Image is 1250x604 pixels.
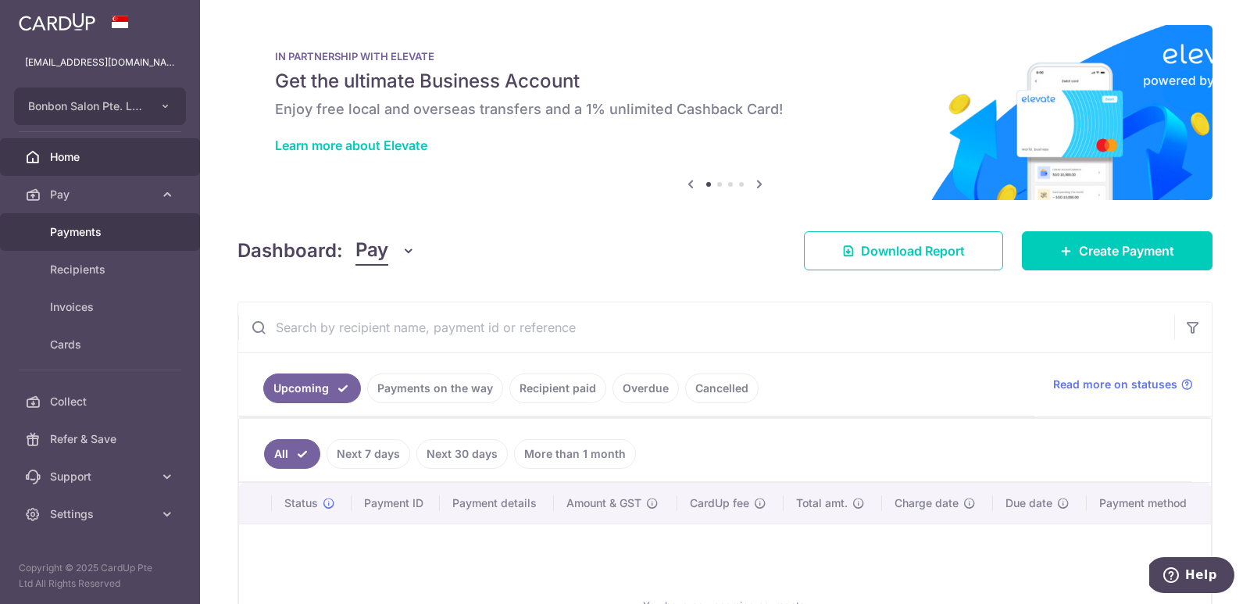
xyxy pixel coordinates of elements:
[1149,557,1234,596] iframe: Opens a widget where you can find more information
[19,13,95,31] img: CardUp
[237,25,1212,200] img: Renovation banner
[50,187,153,202] span: Pay
[50,262,153,277] span: Recipients
[355,236,416,266] button: Pay
[1079,241,1174,260] span: Create Payment
[1022,231,1212,270] a: Create Payment
[28,98,144,114] span: Bonbon Salon Pte. Ltd.
[509,373,606,403] a: Recipient paid
[514,439,636,469] a: More than 1 month
[275,138,427,153] a: Learn more about Elevate
[416,439,508,469] a: Next 30 days
[50,299,153,315] span: Invoices
[355,236,388,266] span: Pay
[796,495,848,511] span: Total amt.
[895,495,959,511] span: Charge date
[50,394,153,409] span: Collect
[352,483,440,524] th: Payment ID
[25,55,175,70] p: [EMAIL_ADDRESS][DOMAIN_NAME]
[263,373,361,403] a: Upcoming
[861,241,965,260] span: Download Report
[50,506,153,522] span: Settings
[612,373,679,403] a: Overdue
[50,431,153,447] span: Refer & Save
[566,495,641,511] span: Amount & GST
[275,69,1175,94] h5: Get the ultimate Business Account
[275,50,1175,63] p: IN PARTNERSHIP WITH ELEVATE
[327,439,410,469] a: Next 7 days
[367,373,503,403] a: Payments on the way
[1053,377,1177,392] span: Read more on statuses
[238,302,1174,352] input: Search by recipient name, payment id or reference
[50,149,153,165] span: Home
[1005,495,1052,511] span: Due date
[284,495,318,511] span: Status
[50,469,153,484] span: Support
[275,100,1175,119] h6: Enjoy free local and overseas transfers and a 1% unlimited Cashback Card!
[14,88,186,125] button: Bonbon Salon Pte. Ltd.
[237,237,343,265] h4: Dashboard:
[50,337,153,352] span: Cards
[804,231,1003,270] a: Download Report
[1087,483,1211,524] th: Payment method
[50,224,153,240] span: Payments
[264,439,320,469] a: All
[440,483,555,524] th: Payment details
[690,495,749,511] span: CardUp fee
[685,373,759,403] a: Cancelled
[1053,377,1193,392] a: Read more on statuses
